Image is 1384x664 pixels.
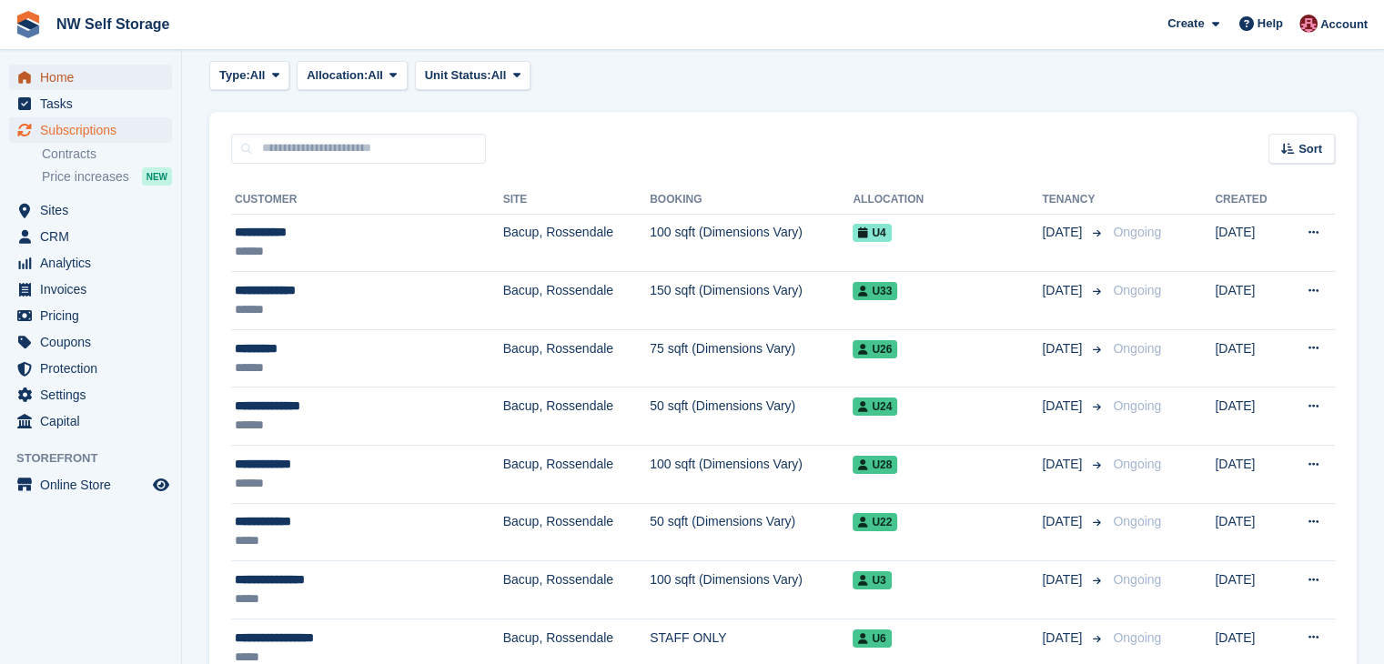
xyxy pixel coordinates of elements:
[150,474,172,496] a: Preview store
[853,224,891,242] span: U4
[853,397,897,416] span: U24
[9,382,172,407] a: menu
[1113,630,1161,645] span: Ongoing
[40,329,149,355] span: Coupons
[40,91,149,116] span: Tasks
[49,9,177,39] a: NW Self Storage
[650,561,853,619] td: 100 sqft (Dimensions Vary)
[853,340,897,358] span: U26
[1042,455,1086,474] span: [DATE]
[1215,503,1284,561] td: [DATE]
[9,408,172,434] a: menu
[1042,186,1106,215] th: Tenancy
[9,224,172,249] a: menu
[853,513,897,531] span: U22
[9,65,172,90] a: menu
[40,303,149,328] span: Pricing
[1042,397,1086,416] span: [DATE]
[1113,283,1161,297] span: Ongoing
[1042,512,1086,531] span: [DATE]
[503,561,651,619] td: Bacup, Rossendale
[40,356,149,381] span: Protection
[250,66,266,85] span: All
[1113,457,1161,471] span: Ongoing
[503,387,651,446] td: Bacup, Rossendale
[9,303,172,328] a: menu
[415,61,530,91] button: Unit Status: All
[142,167,172,186] div: NEW
[1320,15,1368,34] span: Account
[40,117,149,143] span: Subscriptions
[853,186,1042,215] th: Allocation
[853,571,891,589] span: U3
[40,224,149,249] span: CRM
[503,446,651,504] td: Bacup, Rossendale
[650,446,853,504] td: 100 sqft (Dimensions Vary)
[853,282,897,300] span: U33
[650,503,853,561] td: 50 sqft (Dimensions Vary)
[368,66,383,85] span: All
[1215,446,1284,504] td: [DATE]
[1042,223,1086,242] span: [DATE]
[1215,272,1284,330] td: [DATE]
[42,146,172,163] a: Contracts
[40,250,149,276] span: Analytics
[9,117,172,143] a: menu
[40,408,149,434] span: Capital
[1167,15,1204,33] span: Create
[1215,214,1284,272] td: [DATE]
[307,66,368,85] span: Allocation:
[16,449,181,468] span: Storefront
[1113,572,1161,587] span: Ongoing
[650,387,853,446] td: 50 sqft (Dimensions Vary)
[1299,15,1318,33] img: Josh Vines
[1215,561,1284,619] td: [DATE]
[1215,387,1284,446] td: [DATE]
[40,382,149,407] span: Settings
[1258,15,1283,33] span: Help
[9,250,172,276] a: menu
[650,272,853,330] td: 150 sqft (Dimensions Vary)
[231,186,503,215] th: Customer
[1215,186,1284,215] th: Created
[503,272,651,330] td: Bacup, Rossendale
[853,456,897,474] span: U28
[1113,398,1161,413] span: Ongoing
[425,66,491,85] span: Unit Status:
[9,277,172,302] a: menu
[15,11,42,38] img: stora-icon-8386f47178a22dfd0bd8f6a31ec36ba5ce8667c1dd55bd0f319d3a0aa187defe.svg
[297,61,408,91] button: Allocation: All
[1042,629,1086,648] span: [DATE]
[1298,140,1322,158] span: Sort
[650,186,853,215] th: Booking
[9,356,172,381] a: menu
[40,65,149,90] span: Home
[1113,341,1161,356] span: Ongoing
[491,66,507,85] span: All
[40,472,149,498] span: Online Store
[42,166,172,186] a: Price increases NEW
[650,214,853,272] td: 100 sqft (Dimensions Vary)
[40,197,149,223] span: Sites
[1113,514,1161,528] span: Ongoing
[1113,225,1161,239] span: Ongoing
[503,329,651,387] td: Bacup, Rossendale
[9,197,172,223] a: menu
[650,329,853,387] td: 75 sqft (Dimensions Vary)
[9,472,172,498] a: menu
[503,186,651,215] th: Site
[1042,570,1086,589] span: [DATE]
[42,168,129,186] span: Price increases
[40,277,149,302] span: Invoices
[9,329,172,355] a: menu
[219,66,250,85] span: Type:
[1042,281,1086,300] span: [DATE]
[9,91,172,116] a: menu
[1215,329,1284,387] td: [DATE]
[853,629,891,648] span: U6
[503,214,651,272] td: Bacup, Rossendale
[503,503,651,561] td: Bacup, Rossendale
[1042,339,1086,358] span: [DATE]
[209,61,289,91] button: Type: All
